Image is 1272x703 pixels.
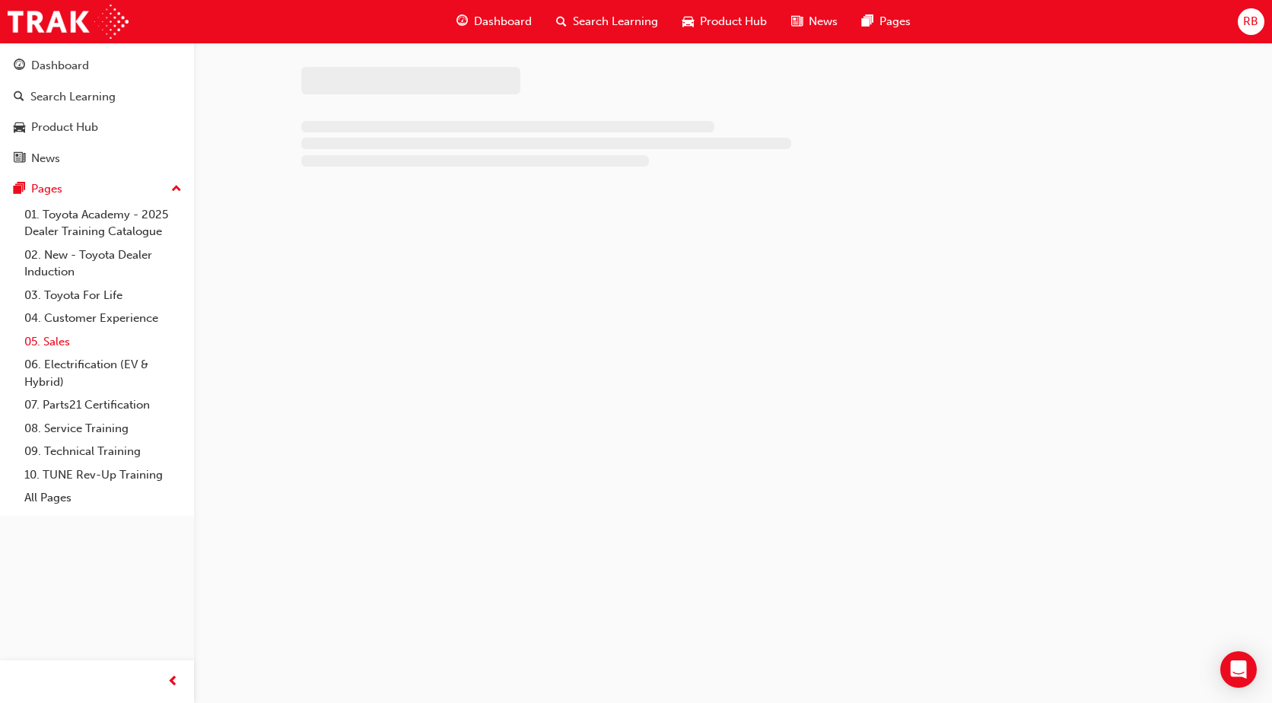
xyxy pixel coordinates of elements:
[556,12,567,31] span: search-icon
[18,243,188,284] a: 02. New - Toyota Dealer Induction
[18,486,188,510] a: All Pages
[6,83,188,111] a: Search Learning
[14,152,25,166] span: news-icon
[31,150,60,167] div: News
[670,6,779,37] a: car-iconProduct Hub
[18,463,188,487] a: 10. TUNE Rev-Up Training
[18,353,188,393] a: 06. Electrification (EV & Hybrid)
[14,183,25,196] span: pages-icon
[1220,651,1257,688] div: Open Intercom Messenger
[31,180,62,198] div: Pages
[6,113,188,142] a: Product Hub
[18,393,188,417] a: 07. Parts21 Certification
[30,88,116,106] div: Search Learning
[18,284,188,307] a: 03. Toyota For Life
[18,440,188,463] a: 09. Technical Training
[6,49,188,175] button: DashboardSearch LearningProduct HubNews
[31,119,98,136] div: Product Hub
[862,12,873,31] span: pages-icon
[167,673,179,692] span: prev-icon
[879,13,911,30] span: Pages
[444,6,544,37] a: guage-iconDashboard
[779,6,850,37] a: news-iconNews
[14,91,24,104] span: search-icon
[6,52,188,80] a: Dashboard
[456,12,468,31] span: guage-icon
[18,417,188,441] a: 08. Service Training
[791,12,803,31] span: news-icon
[14,59,25,73] span: guage-icon
[573,13,658,30] span: Search Learning
[850,6,923,37] a: pages-iconPages
[6,175,188,203] button: Pages
[6,145,188,173] a: News
[474,13,532,30] span: Dashboard
[18,307,188,330] a: 04. Customer Experience
[1238,8,1264,35] button: RB
[18,330,188,354] a: 05. Sales
[18,203,188,243] a: 01. Toyota Academy - 2025 Dealer Training Catalogue
[682,12,694,31] span: car-icon
[14,121,25,135] span: car-icon
[1243,13,1258,30] span: RB
[544,6,670,37] a: search-iconSearch Learning
[31,57,89,75] div: Dashboard
[700,13,767,30] span: Product Hub
[171,180,182,199] span: up-icon
[809,13,838,30] span: News
[8,5,129,39] img: Trak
